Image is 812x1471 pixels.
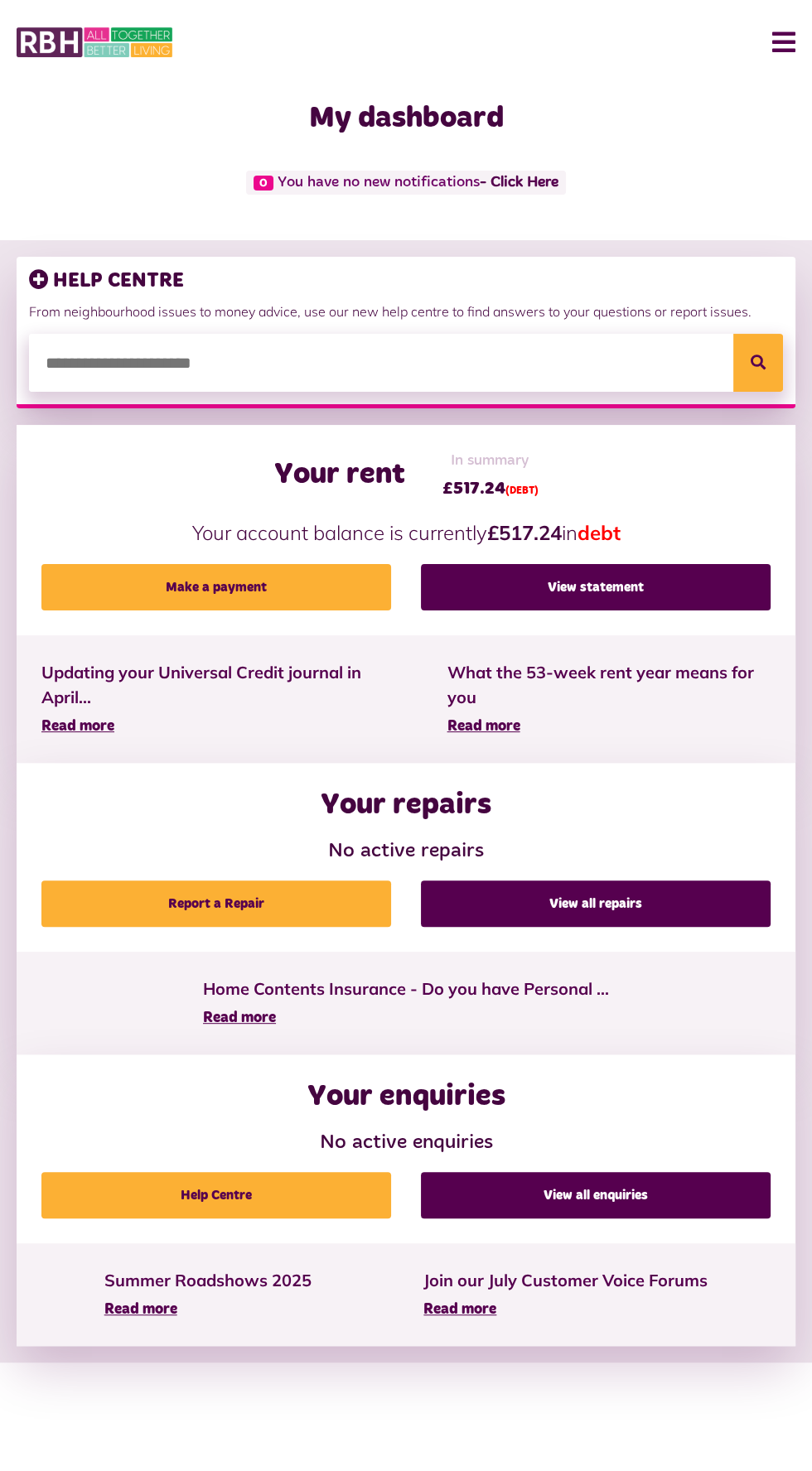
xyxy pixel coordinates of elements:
span: In summary [442,450,539,472]
a: Make a payment [41,564,391,610]
a: Join our July Customer Voice Forums Read more [423,1268,708,1321]
h3: No active repairs [41,840,771,864]
span: 0 [254,176,273,191]
a: Home Contents Insurance - Do you have Personal ... Read more [203,977,609,1030]
span: Read more [447,719,520,734]
span: Read more [423,1302,496,1317]
span: What the 53-week rent year means for you [447,660,771,710]
h3: HELP CENTRE [29,269,783,293]
a: View statement [421,564,771,610]
a: View all enquiries [421,1172,771,1218]
span: Read more [203,1010,276,1025]
a: Summer Roadshows 2025 Read more [104,1268,312,1321]
span: Join our July Customer Voice Forums [423,1268,708,1293]
a: Updating your Universal Credit journal in April... Read more [41,660,398,738]
img: MyRBH [17,25,172,60]
p: Your account balance is currently in [41,518,771,547]
span: Summer Roadshows 2025 [104,1268,312,1293]
strong: £517.24 [487,520,562,545]
a: Report a Repair [41,880,391,927]
h2: Your repairs [321,788,491,823]
a: Help Centre [41,1172,391,1218]
h2: Your rent [274,457,405,493]
a: View all repairs [421,880,771,927]
span: Home Contents Insurance - Do you have Personal ... [203,977,609,1001]
span: (DEBT) [505,486,539,496]
h3: No active enquiries [41,1131,771,1155]
a: What the 53-week rent year means for you Read more [447,660,771,738]
p: From neighbourhood issues to money advice, use our new help centre to find answers to your questi... [29,301,783,321]
h2: Your enquiries [307,1079,505,1115]
span: Updating your Universal Credit journal in April... [41,660,398,710]
a: - Click Here [480,175,558,190]
span: £517.24 [442,476,539,501]
span: debt [578,520,621,545]
h1: My dashboard [17,101,795,137]
span: Read more [41,719,114,734]
span: Read more [104,1302,177,1317]
span: You have no new notifications [246,171,565,195]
